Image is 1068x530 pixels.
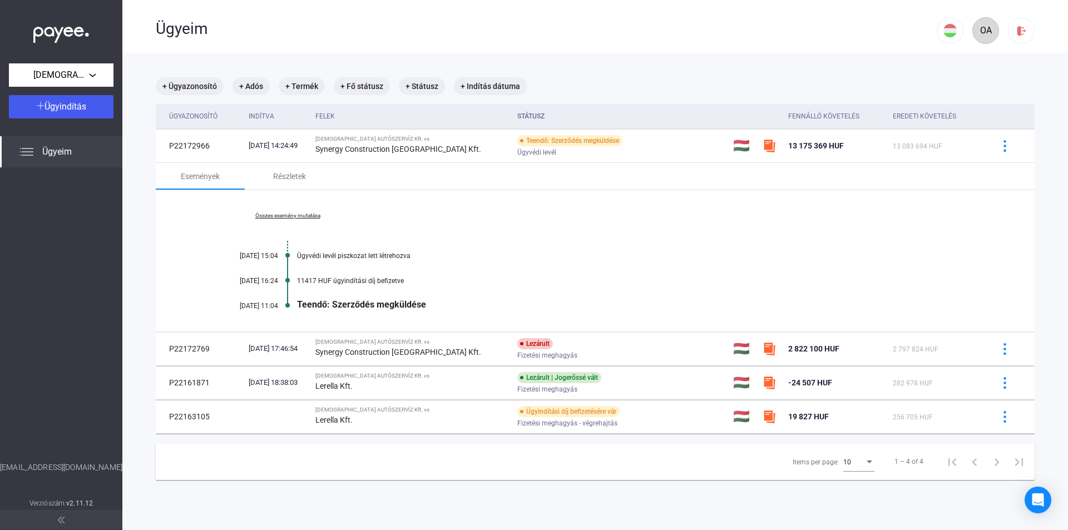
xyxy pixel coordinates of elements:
button: more-blue [993,371,1016,394]
div: 1 – 4 of 4 [894,455,923,468]
img: arrow-double-left-grey.svg [58,517,65,523]
img: more-blue [999,377,1011,389]
div: [DATE] 17:46:54 [249,343,306,354]
span: [DEMOGRAPHIC_DATA] AUTÓSZERVÍZ Kft. [33,68,89,82]
img: szamlazzhu-mini [763,342,776,355]
div: Items per page: [793,455,839,469]
span: Fizetési meghagyás [517,383,577,396]
div: Teendő: Szerződés megküldése [297,299,979,310]
span: 19 827 HUF [788,412,829,421]
div: Ügyindítási díj befizetésére vár [517,406,620,417]
button: logout-red [1008,17,1035,44]
div: [DATE] 11:04 [211,302,278,310]
td: P22172769 [156,332,244,365]
button: OA [972,17,999,44]
span: 256 705 HUF [893,413,933,421]
mat-chip: + Ügyazonosító [156,77,224,95]
span: -24 507 HUF [788,378,832,387]
td: P22163105 [156,400,244,433]
strong: Synergy Construction [GEOGRAPHIC_DATA] Kft. [315,348,481,356]
strong: Synergy Construction [GEOGRAPHIC_DATA] Kft. [315,145,481,153]
div: [DATE] 18:38:03 [249,377,306,388]
span: Ügyvédi levél [517,146,556,159]
img: logout-red [1016,25,1027,37]
button: [DEMOGRAPHIC_DATA] AUTÓSZERVÍZ Kft. [9,63,113,87]
img: szamlazzhu-mini [763,410,776,423]
div: OA [976,24,995,37]
div: Eredeti követelés [893,110,979,123]
button: Ügyindítás [9,95,113,118]
div: Eredeti követelés [893,110,956,123]
button: more-blue [993,405,1016,428]
div: Open Intercom Messenger [1025,487,1051,513]
div: Lezárult | Jogerőssé vált [517,372,601,383]
span: Ügyeim [42,145,72,158]
td: P22161871 [156,366,244,399]
button: more-blue [993,134,1016,157]
div: Ügyazonosító [169,110,240,123]
button: more-blue [993,337,1016,360]
td: 🇭🇺 [729,129,758,162]
button: HU [937,17,963,44]
div: Ügyeim [156,19,937,38]
img: white-payee-white-dot.svg [33,21,89,43]
mat-chip: + Indítás dátuma [454,77,527,95]
mat-chip: + Termék [279,77,325,95]
th: Státusz [513,104,729,129]
strong: Lerella Kft. [315,415,353,424]
img: szamlazzhu-mini [763,139,776,152]
span: 13 175 369 HUF [788,141,844,150]
div: [DEMOGRAPHIC_DATA] AUTÓSZERVÍZ Kft. vs [315,373,508,379]
span: 2 822 100 HUF [788,344,839,353]
div: Fennálló követelés [788,110,883,123]
button: First page [941,450,963,473]
button: Next page [986,450,1008,473]
mat-chip: + Státusz [399,77,445,95]
td: P22172966 [156,129,244,162]
img: more-blue [999,343,1011,355]
div: Indítva [249,110,306,123]
mat-chip: + Adós [233,77,270,95]
div: [DEMOGRAPHIC_DATA] AUTÓSZERVÍZ Kft. vs [315,136,508,142]
div: Részletek [273,170,306,183]
strong: Lerella Kft. [315,382,353,390]
div: Felek [315,110,335,123]
img: more-blue [999,411,1011,423]
td: 🇭🇺 [729,366,758,399]
td: 🇭🇺 [729,400,758,433]
img: szamlazzhu-mini [763,376,776,389]
div: [DEMOGRAPHIC_DATA] AUTÓSZERVÍZ Kft. vs [315,339,508,345]
button: Last page [1008,450,1030,473]
div: [DATE] 14:24:49 [249,140,306,151]
div: Teendő: Szerződés megküldése [517,135,622,146]
div: 11417 HUF ügyindítási díj befizetve [297,277,979,285]
div: Ügyvédi levél piszkozat lett létrehozva [297,252,979,260]
div: [DATE] 15:04 [211,252,278,260]
span: 10 [843,458,851,466]
div: Indítva [249,110,274,123]
img: more-blue [999,140,1011,152]
button: Previous page [963,450,986,473]
strong: v2.11.12 [66,499,93,507]
img: HU [943,24,957,37]
div: Felek [315,110,508,123]
span: 2 797 824 HUF [893,345,938,353]
mat-select: Items per page: [843,455,874,468]
div: Események [181,170,220,183]
img: plus-white.svg [37,102,44,110]
img: list.svg [20,145,33,158]
span: Ügyindítás [44,101,86,112]
span: 13 083 694 HUF [893,142,942,150]
span: Fizetési meghagyás [517,349,577,362]
div: Ügyazonosító [169,110,217,123]
div: [DATE] 16:24 [211,277,278,285]
div: [DEMOGRAPHIC_DATA] AUTÓSZERVÍZ Kft. vs [315,407,508,413]
span: 282 978 HUF [893,379,933,387]
div: Lezárult [517,338,553,349]
mat-chip: + Fő státusz [334,77,390,95]
span: Fizetési meghagyás - végrehajtás [517,417,617,430]
td: 🇭🇺 [729,332,758,365]
a: Összes esemény mutatása [211,212,364,219]
div: Fennálló követelés [788,110,859,123]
